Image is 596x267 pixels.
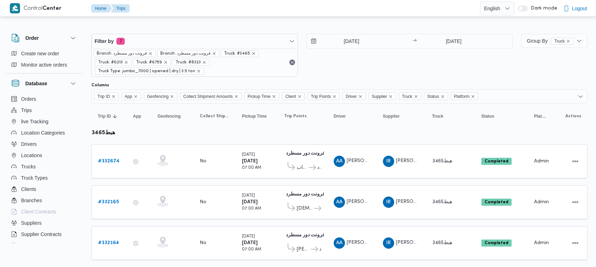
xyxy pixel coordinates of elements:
button: Filter by7 active filters [92,34,297,48]
b: [DATE] [242,241,258,245]
button: Remove Driver from selection in this group [358,94,363,99]
button: Actions [570,237,581,249]
small: 07:00 AM [242,166,261,170]
button: remove selected entity [124,60,128,64]
span: Truck: #6759 [136,59,162,66]
small: [DATE] [242,194,255,198]
div: Ibrahem Rmdhan Ibrahem Athman AbobIsha [383,237,394,249]
small: 07:00 AM [242,248,261,252]
span: live Tracking [21,117,49,126]
span: Pickup Time [242,113,267,119]
b: Completed [485,200,508,204]
button: Remove [288,58,296,67]
div: Ahmad Abadalnasar Ali Ahmad [334,197,345,208]
h3: Order [25,34,39,42]
div: Order [6,48,83,73]
span: Driver [342,92,366,100]
span: Pickup Time [244,92,279,100]
span: [PERSON_NAME] الجديدة [297,245,310,254]
button: Home [91,4,112,13]
span: Geofencing [158,113,181,119]
span: Branch: فرونت دور مسطرد [157,50,219,57]
span: [DEMOGRAPHIC_DATA] ال[PERSON_NAME] [297,204,313,213]
span: Trucks [21,162,36,171]
button: Remove App from selection in this group [134,94,138,99]
button: Location Categories [8,127,80,138]
button: Truck [429,111,472,122]
button: Remove Client from selection in this group [297,94,302,99]
button: remove selected entity [202,60,206,64]
span: Status [427,93,439,100]
div: No [200,199,206,205]
div: Database [6,93,83,246]
span: [PERSON_NAME] [PERSON_NAME] [347,199,428,204]
a: #332165 [98,198,119,206]
button: Logout [561,1,590,15]
button: Supplier Contracts [8,229,80,240]
b: Center [43,6,62,11]
iframe: chat widget [7,239,30,260]
span: Platform [534,113,546,119]
span: Trip Points [308,92,340,100]
span: [PERSON_NAME][DATE] [PERSON_NAME] [396,240,493,245]
span: App [122,92,141,100]
span: Client Contracts [21,207,56,216]
button: Remove Trip ID from selection in this group [111,94,116,99]
button: Remove Trip Points from selection in this group [332,94,337,99]
span: Status [481,113,494,119]
a: #332164 [98,239,119,247]
button: remove selected entity [164,60,168,64]
span: 7 active filters [116,38,125,45]
h3: Database [25,79,47,88]
b: # 332164 [98,241,119,245]
span: IR [386,156,391,167]
span: Truck Type: jumbo_7000 | opened | dry | 3.5 ton [98,68,195,74]
button: Database [11,79,77,88]
button: App [130,111,148,122]
span: IR [386,237,391,249]
button: Group ByTruckremove selected entity [521,34,588,48]
span: Create new order [21,49,59,58]
span: Supplier [372,93,387,100]
button: Locations [8,150,80,161]
span: Admin [534,200,549,204]
button: Status [479,111,524,122]
svg: Sorted in descending order [112,113,118,119]
span: Truck: #8323 [172,59,210,66]
span: Truck [554,38,565,44]
button: remove selected entity [148,51,153,56]
span: Branches [21,196,42,205]
button: Trips [8,105,80,116]
span: Completed [481,199,512,206]
span: AA [336,237,342,249]
span: Locations [21,151,42,160]
b: هبط3465 [91,130,115,136]
span: Pickup Time [248,93,270,100]
span: فرونت دور مسطرد [319,245,321,254]
div: Ibrahem Rmdhan Ibrahem Athman AbobIsha [383,156,394,167]
a: #332674 [98,157,120,166]
button: Clients [8,184,80,195]
span: Logout [572,4,587,13]
div: Ahmad Abadalnasar Ali Ahmad [334,237,345,249]
button: Trips [111,4,130,13]
b: فرونت دور مسطرد [286,192,325,197]
span: Platform [454,93,470,100]
span: Drivers [21,140,37,148]
button: remove selected entity [566,39,570,43]
button: Suppliers [8,217,80,229]
span: Driver [334,113,346,119]
span: Actions [565,113,581,119]
button: Remove Collect Shipment Amounts from selection in this group [234,94,238,99]
button: Remove Truck from selection in this group [414,94,418,99]
small: 07:00 AM [242,207,261,211]
span: Collect Shipment Amounts [183,93,233,100]
span: App [133,113,141,119]
span: هبط3465 [432,241,452,245]
span: Truck: #8323 [175,59,201,66]
div: → [412,39,417,44]
button: Order [11,34,77,42]
span: Trip ID [97,93,110,100]
span: Trip ID; Sorted in descending order [98,113,111,119]
button: live Tracking [8,116,80,127]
